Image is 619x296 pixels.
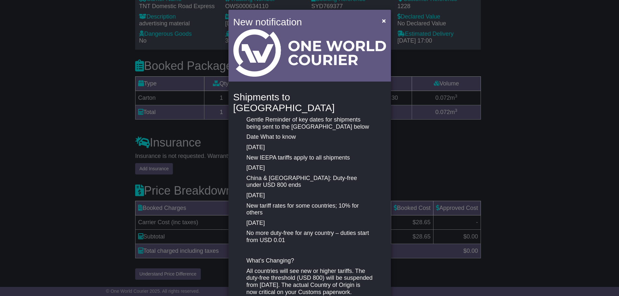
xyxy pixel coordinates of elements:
p: All countries will see new or higher tariffs. The duty-free threshold (USD 800) will be suspended... [246,268,372,296]
p: Date What to know [246,134,372,141]
span: × [382,17,386,24]
h4: New notification [233,15,373,29]
p: [DATE] [246,192,372,199]
p: [DATE] [246,164,372,172]
button: Close [379,14,389,27]
p: China & [GEOGRAPHIC_DATA]: Duty-free under USD 800 ends [246,175,372,189]
p: [DATE] [246,144,372,151]
p: New IEEPA tariffs apply to all shipments [246,154,372,161]
p: [DATE] [246,220,372,227]
h4: Shipments to [GEOGRAPHIC_DATA] [233,92,386,113]
p: No more duty-free for any country – duties start from USD 0.01 [246,230,372,244]
img: Light [233,29,386,77]
p: New tariff rates for some countries; 10% for others [246,202,372,216]
p: What’s Changing? [246,257,372,264]
p: Gentle Reminder of key dates for shipments being sent to the [GEOGRAPHIC_DATA] below [246,116,372,130]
